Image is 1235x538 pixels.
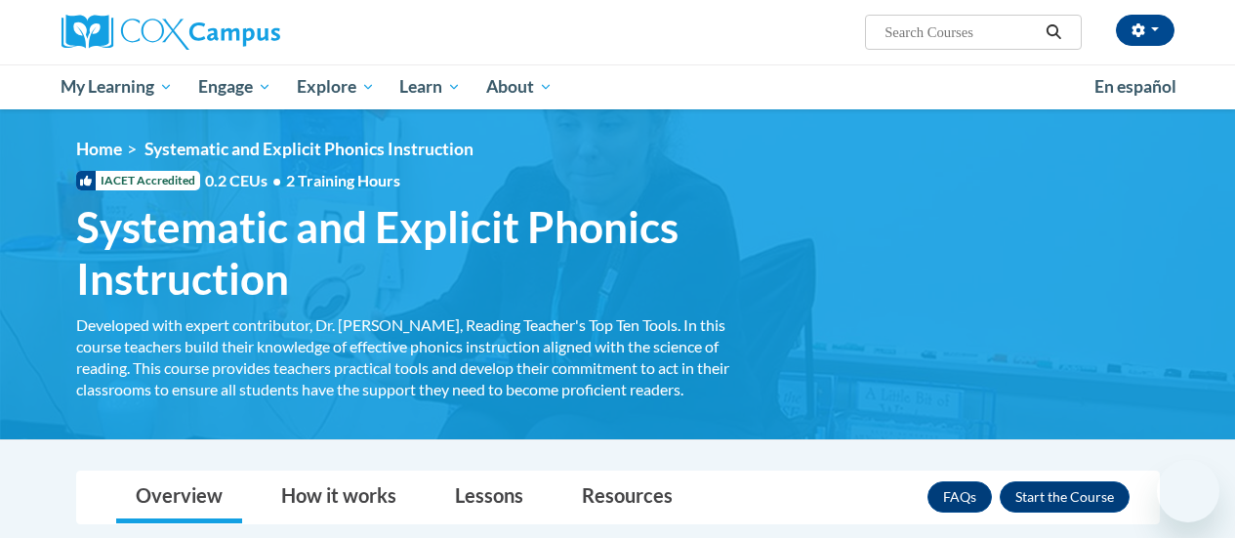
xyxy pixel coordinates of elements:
button: Enroll [1000,481,1130,513]
span: 2 Training Hours [286,171,400,189]
a: How it works [262,472,416,523]
a: About [473,64,565,109]
span: En español [1094,76,1176,97]
a: My Learning [49,64,186,109]
button: Search [1039,21,1068,44]
iframe: Button to launch messaging window [1157,460,1219,522]
span: Explore [297,75,375,99]
div: Main menu [47,64,1189,109]
a: En español [1082,66,1189,107]
a: Lessons [435,472,543,523]
span: IACET Accredited [76,171,200,190]
span: Engage [198,75,271,99]
a: Overview [116,472,242,523]
a: Engage [185,64,284,109]
a: Cox Campus [62,15,413,50]
input: Search Courses [883,21,1039,44]
span: 0.2 CEUs [205,170,400,191]
span: Systematic and Explicit Phonics Instruction [76,201,750,305]
span: Systematic and Explicit Phonics Instruction [144,139,473,159]
img: Cox Campus [62,15,280,50]
span: My Learning [61,75,173,99]
a: Learn [387,64,473,109]
a: Home [76,139,122,159]
a: Resources [562,472,692,523]
a: Explore [284,64,388,109]
span: About [486,75,553,99]
div: Developed with expert contributor, Dr. [PERSON_NAME], Reading Teacher's Top Ten Tools. In this co... [76,314,750,400]
span: Learn [399,75,461,99]
button: Account Settings [1116,15,1174,46]
span: • [272,171,281,189]
a: FAQs [927,481,992,513]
